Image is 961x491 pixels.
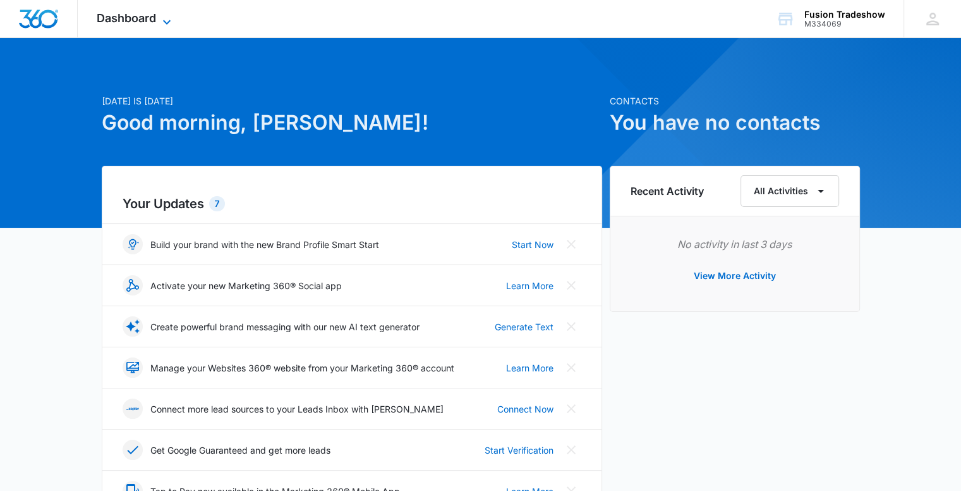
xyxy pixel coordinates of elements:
a: Learn More [506,279,553,292]
button: Close [561,234,581,254]
a: Start Now [512,238,553,251]
button: Close [561,399,581,419]
button: Close [561,316,581,337]
p: Connect more lead sources to your Leads Inbox with [PERSON_NAME] [150,402,444,416]
h2: Your Updates [123,194,581,213]
div: 7 [209,196,225,211]
p: Contacts [610,94,860,108]
button: View More Activity [681,261,789,291]
h1: You have no contacts [610,108,860,138]
p: Get Google Guaranteed and get more leads [150,444,330,457]
p: Activate your new Marketing 360® Social app [150,279,342,292]
h1: Good morning, [PERSON_NAME]! [102,108,602,138]
a: Learn More [506,361,553,375]
button: Close [561,440,581,460]
a: Generate Text [495,320,553,333]
a: Start Verification [485,444,553,457]
p: Build your brand with the new Brand Profile Smart Start [150,238,379,251]
a: Connect Now [497,402,553,416]
button: Close [561,275,581,295]
button: Close [561,357,581,378]
h6: Recent Activity [631,183,704,199]
span: Dashboard [97,11,156,25]
p: [DATE] is [DATE] [102,94,602,108]
p: Create powerful brand messaging with our new AI text generator [150,320,420,333]
div: account name [804,9,885,20]
div: account id [804,20,885,28]
p: Manage your Websites 360® website from your Marketing 360® account [150,361,454,375]
button: All Activities [740,175,839,207]
p: No activity in last 3 days [631,237,839,252]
